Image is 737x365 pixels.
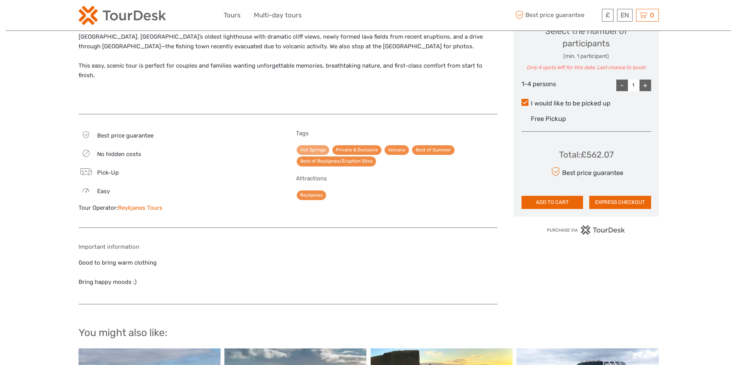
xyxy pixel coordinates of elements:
[522,80,565,91] div: 1-4 persons
[79,277,498,287] p: Bring happy moods :)
[522,196,583,209] button: ADD TO CART
[79,327,659,339] h2: You might also like:
[97,188,110,195] span: Easy
[297,190,326,200] a: Reykjanes
[617,9,633,22] div: EN
[522,99,651,108] label: I would like to be picked up
[79,243,498,250] h5: Important information
[79,22,498,52] p: Enjoy airport pick-up and hotel drop-off (or vice versa) for a seamless experience. Highlights in...
[97,132,154,139] span: Best price guarantee
[297,145,329,155] a: Hot Springs
[118,204,162,211] a: Reykjanes Tours
[385,145,409,155] a: Volcano
[531,115,566,122] span: Free Pickup
[514,9,600,22] span: Best price guarantee
[616,80,628,91] div: -
[649,11,655,19] span: 0
[549,165,623,178] div: Best price guarantee
[79,258,498,268] p: Good to bring warm clothing
[522,53,651,60] div: (min. 1 participant)
[97,151,141,158] span: No hidden costs
[605,11,610,19] span: £
[224,10,241,21] a: Tours
[522,25,651,71] div: Select the number of participants
[332,145,381,155] a: Private & Exclusive
[296,130,498,137] h5: Tags
[640,80,651,91] div: +
[547,225,625,235] img: PurchaseViaTourDesk.png
[79,204,280,212] div: Tour Operator:
[522,64,651,71] div: Only 4 spots left for this date. Last chance to book!
[589,196,651,209] button: EXPRESS CHECKOUT
[89,12,98,21] button: Open LiveChat chat widget
[559,149,614,161] div: Total : £562.07
[297,156,376,166] a: Best of Reykjanes/Eruption Sites
[97,169,119,176] span: Pick-Up
[254,10,302,21] a: Multi-day tours
[296,175,498,182] h5: Attractions
[79,61,498,81] p: This easy, scenic tour is perfect for couples and families wanting unforgettable memories, breath...
[11,14,87,20] p: We're away right now. Please check back later!
[79,6,166,25] img: 2254-3441b4b5-4e5f-4d00-b396-31f1d84a6ebf_logo_small.png
[412,145,455,155] a: Best of Summer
